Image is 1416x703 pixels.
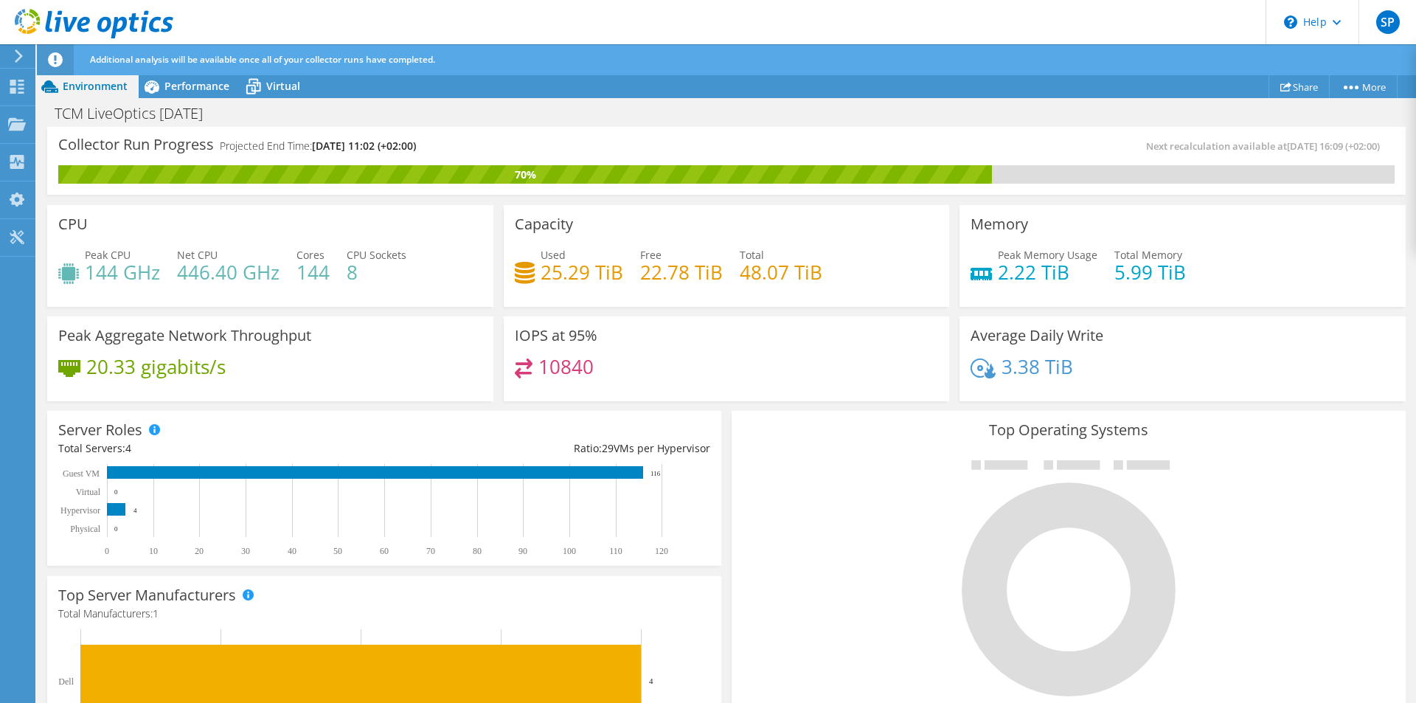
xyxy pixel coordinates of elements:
text: Dell [58,676,74,687]
h4: 3.38 TiB [1002,359,1073,375]
span: [DATE] 16:09 (+02:00) [1287,139,1380,153]
span: Net CPU [177,248,218,262]
h4: 25.29 TiB [541,264,623,280]
text: 30 [241,546,250,556]
span: CPU Sockets [347,248,406,262]
h4: 20.33 gigabits/s [86,359,226,375]
span: Peak CPU [85,248,131,262]
span: Cores [296,248,324,262]
span: Additional analysis will be available once all of your collector runs have completed. [90,53,435,66]
text: 60 [380,546,389,556]
h4: 5.99 TiB [1114,264,1186,280]
a: More [1329,75,1398,98]
text: 110 [609,546,622,556]
span: Total Memory [1114,248,1182,262]
text: 70 [426,546,435,556]
h3: Peak Aggregate Network Throughput [58,328,311,344]
text: 10 [149,546,158,556]
h3: Capacity [515,216,573,232]
span: Total [740,248,764,262]
h4: 8 [347,264,406,280]
span: 1 [153,606,159,620]
h4: 446.40 GHz [177,264,280,280]
text: Virtual [76,487,101,497]
text: 0 [105,546,109,556]
h3: Top Operating Systems [743,422,1395,438]
span: SP [1376,10,1400,34]
text: 120 [655,546,668,556]
span: Performance [164,79,229,93]
div: Total Servers: [58,440,384,457]
span: 4 [125,441,131,455]
text: 4 [649,676,653,685]
h4: 22.78 TiB [640,264,723,280]
text: 40 [288,546,296,556]
text: 50 [333,546,342,556]
a: Share [1268,75,1330,98]
h3: Top Server Manufacturers [58,587,236,603]
h4: Total Manufacturers: [58,606,710,622]
span: Environment [63,79,128,93]
div: 70% [58,167,992,183]
text: 0 [114,488,118,496]
div: Ratio: VMs per Hypervisor [384,440,710,457]
h1: TCM LiveOptics [DATE] [48,105,226,122]
text: Guest VM [63,468,100,479]
text: 90 [518,546,527,556]
h3: IOPS at 95% [515,328,597,344]
span: Free [640,248,662,262]
span: Next recalculation available at [1146,139,1387,153]
h4: 144 GHz [85,264,160,280]
h4: 144 [296,264,330,280]
text: 0 [114,525,118,533]
span: Peak Memory Usage [998,248,1097,262]
text: Hypervisor [60,505,100,516]
text: 100 [563,546,576,556]
h4: 2.22 TiB [998,264,1097,280]
svg: \n [1284,15,1297,29]
span: [DATE] 11:02 (+02:00) [312,139,416,153]
h3: CPU [58,216,88,232]
h3: Memory [971,216,1028,232]
text: 4 [133,507,137,514]
h3: Average Daily Write [971,328,1103,344]
text: 20 [195,546,204,556]
span: 29 [602,441,614,455]
text: 80 [473,546,482,556]
text: Physical [70,524,100,534]
h4: 48.07 TiB [740,264,822,280]
h4: 10840 [538,359,594,375]
h4: Projected End Time: [220,138,416,154]
text: 116 [650,470,661,477]
span: Used [541,248,566,262]
h3: Server Roles [58,422,142,438]
span: Virtual [266,79,300,93]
